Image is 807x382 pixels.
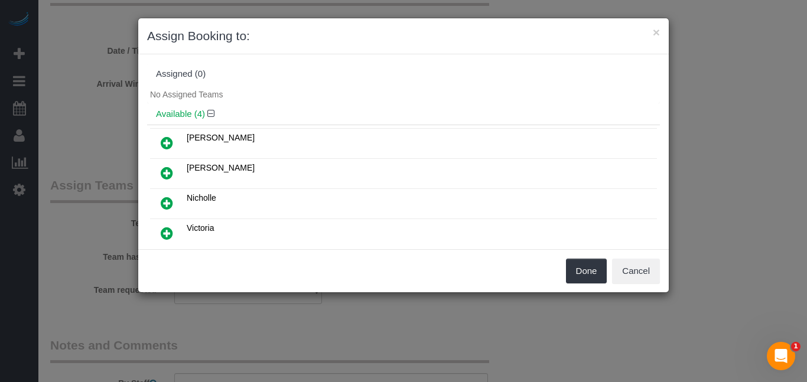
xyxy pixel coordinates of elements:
span: 1 [791,342,801,351]
span: Victoria [187,223,214,233]
button: × [653,26,660,38]
span: No Assigned Teams [150,90,223,99]
div: Assigned (0) [156,69,651,79]
span: Nicholle [187,193,216,203]
h4: Available (4) [156,109,651,119]
iframe: Intercom live chat [767,342,795,370]
span: [PERSON_NAME] [187,163,255,172]
button: Cancel [612,259,660,283]
button: Done [566,259,607,283]
h3: Assign Booking to: [147,27,660,45]
span: [PERSON_NAME] [187,133,255,142]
